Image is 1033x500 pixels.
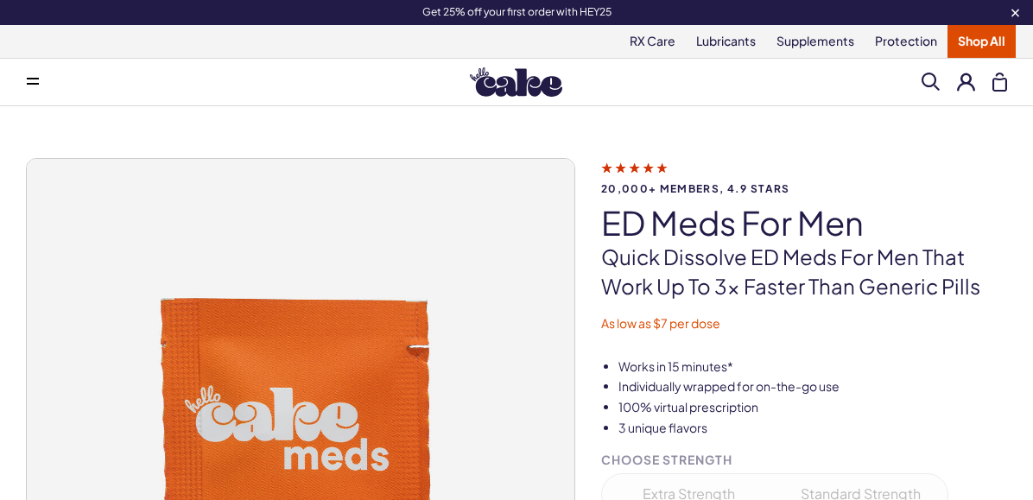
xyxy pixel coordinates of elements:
li: 100% virtual prescription [618,399,1007,416]
img: Hello Cake [470,67,562,97]
li: 3 unique flavors [618,420,1007,437]
span: 20,000+ members, 4.9 stars [601,183,1007,194]
a: Protection [865,25,947,58]
a: Shop All [947,25,1016,58]
li: Works in 15 minutes* [618,358,1007,376]
a: 20,000+ members, 4.9 stars [601,160,1007,194]
a: RX Care [619,25,686,58]
p: Quick dissolve ED Meds for men that work up to 3x faster than generic pills [601,243,1007,301]
a: Supplements [766,25,865,58]
li: Individually wrapped for on-the-go use [618,378,1007,396]
a: Lubricants [686,25,766,58]
p: As low as $7 per dose [601,315,1007,332]
h1: ED Meds for Men [601,205,1007,241]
